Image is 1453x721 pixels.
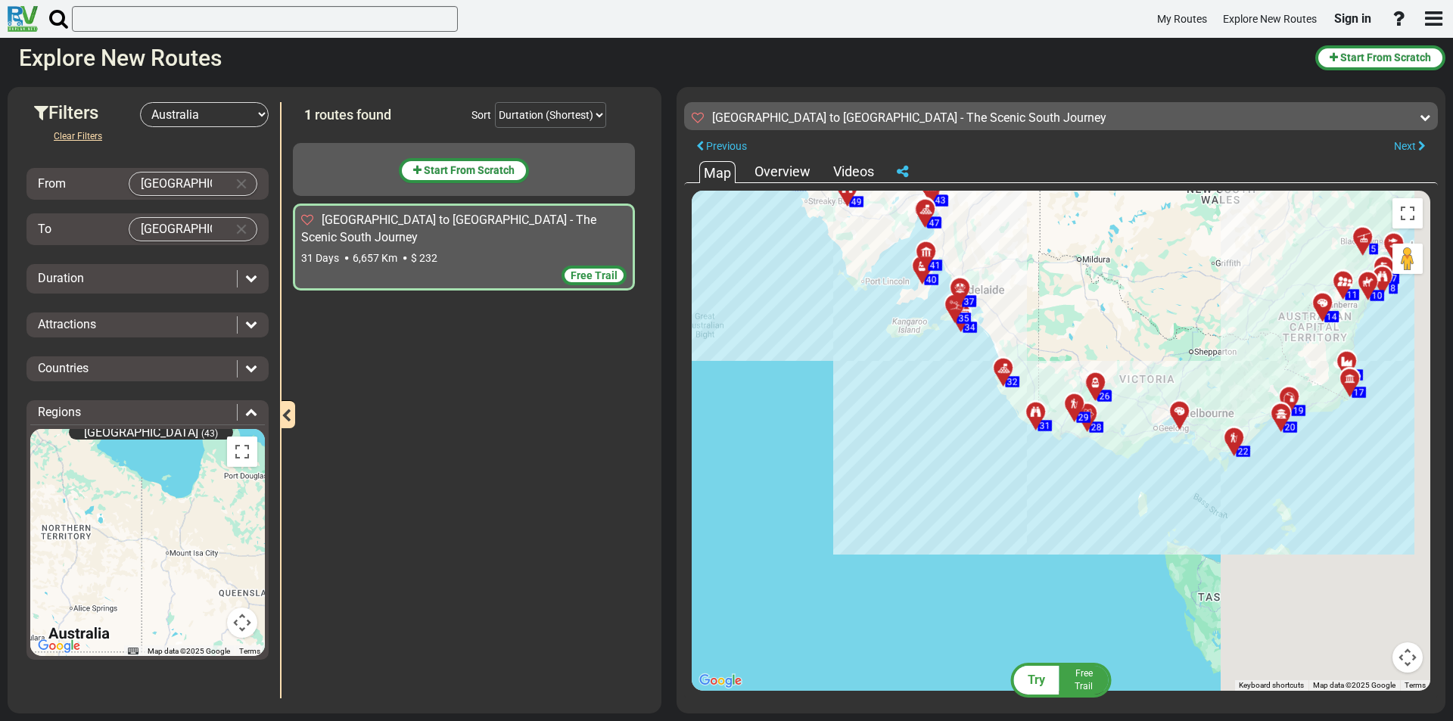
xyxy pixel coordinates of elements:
div: Sort [471,107,491,123]
img: Google [695,671,745,691]
div: Free Trail [562,266,627,285]
img: Google [34,636,84,656]
span: Try [1028,673,1045,687]
span: 5 [1371,244,1377,254]
div: Regions [30,404,265,421]
span: Next [1394,140,1416,152]
button: Next [1382,136,1438,157]
span: Sign in [1334,11,1371,26]
span: 17 [1354,387,1364,398]
div: Attractions [30,316,265,334]
span: 40 [926,275,937,285]
span: Countries [38,361,89,375]
span: 6,657 Km [353,252,397,264]
span: $ 232 [411,252,437,264]
button: Map camera controls [227,608,257,638]
span: [GEOGRAPHIC_DATA] to [GEOGRAPHIC_DATA] - The Scenic South Journey [301,213,596,244]
div: Overview [751,162,814,182]
span: (43) [201,428,218,439]
a: Explore New Routes [1216,5,1324,34]
span: Start From Scratch [1340,51,1431,64]
span: 49 [851,197,862,207]
a: Terms (opens in new tab) [239,647,260,655]
img: RvPlanetLogo.png [8,6,38,32]
div: [GEOGRAPHIC_DATA] to [GEOGRAPHIC_DATA] - The Scenic South Journey 31 Days 6,657 Km $ 232 Free Trail [293,204,635,291]
span: Start From Scratch [424,164,515,176]
input: Select [129,172,226,195]
button: Clear Input [230,218,253,241]
span: 14 [1327,312,1337,322]
span: 26 [1100,391,1110,402]
button: Keyboard shortcuts [128,646,138,657]
span: 34 [965,322,975,333]
input: Select [129,218,226,241]
h3: Filters [34,103,140,123]
div: Duration [30,270,265,287]
span: Map data ©2025 Google [1313,681,1395,689]
span: Previous [706,140,747,152]
span: 31 Days [301,252,339,264]
span: 41 [930,260,941,271]
span: 31 [1040,421,1050,431]
div: Videos [829,162,878,182]
span: 43 [935,195,946,206]
span: Regions [38,405,81,419]
span: 47 [929,218,940,228]
span: Explore New Routes [1223,13,1317,25]
h2: Explore New Routes [19,45,1304,70]
a: Open this area in Google Maps (opens a new window) [34,636,84,656]
span: [GEOGRAPHIC_DATA] [84,425,198,440]
a: Open this area in Google Maps (opens a new window) [695,671,745,691]
span: 10 [1372,291,1383,301]
span: 28 [1091,422,1102,433]
span: 11 [1347,290,1358,300]
button: Drag Pegman onto the map to open Street View [1392,244,1423,274]
span: routes found [315,107,391,123]
button: Start From Scratch [1315,45,1445,70]
sapn: [GEOGRAPHIC_DATA] to [GEOGRAPHIC_DATA] - The Scenic South Journey [712,110,1106,125]
span: Free Trail [1075,668,1093,691]
span: 35 [959,313,969,324]
span: Free Trail [571,269,618,281]
button: Map camera controls [1392,642,1423,673]
span: Duration [38,271,84,285]
button: Clear Input [230,172,253,195]
span: 20 [1285,422,1296,433]
button: Keyboard shortcuts [1239,680,1304,691]
button: Toggle fullscreen view [227,437,257,467]
span: 7 [1392,273,1398,284]
a: Sign in [1327,3,1378,35]
span: My Routes [1157,13,1207,25]
span: From [38,176,66,191]
span: Attractions [38,317,96,331]
span: 1 [304,107,312,123]
span: 22 [1238,446,1249,457]
a: My Routes [1150,5,1214,34]
span: 37 [964,297,975,307]
button: Try FreeTrail [1007,662,1116,698]
button: Clear Filters [42,127,114,145]
span: 32 [1007,377,1018,387]
button: Start From Scratch [399,158,529,183]
span: 8 [1391,283,1396,294]
div: Map [699,161,736,183]
span: To [38,222,51,236]
button: Previous [684,136,759,157]
span: Map data ©2025 Google [148,647,230,655]
button: Toggle fullscreen view [1392,198,1423,228]
a: Terms (opens in new tab) [1405,681,1426,689]
span: 29 [1078,412,1089,423]
span: 19 [1293,406,1304,416]
div: Countries [30,360,265,378]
